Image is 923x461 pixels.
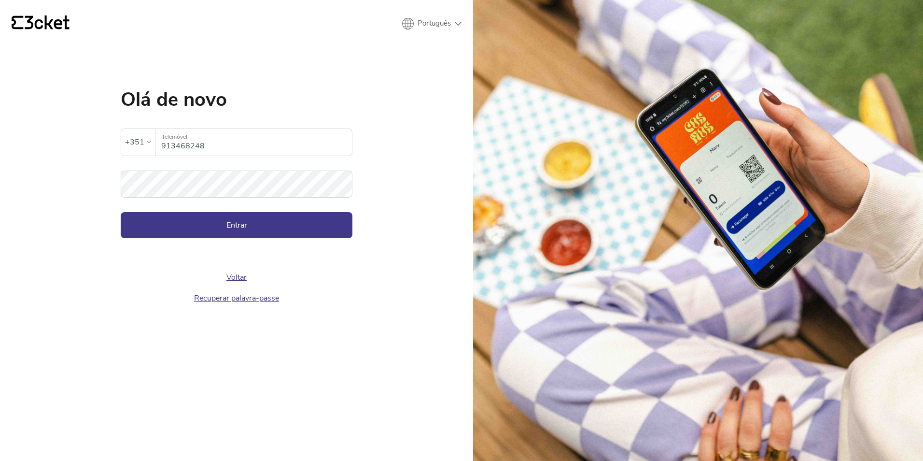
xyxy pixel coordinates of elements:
div: +351 [125,135,144,149]
input: Telemóvel [161,129,352,156]
a: {' '} [12,15,70,32]
h1: Olá de novo [121,90,352,109]
g: {' '} [12,16,23,29]
a: Recuperar palavra-passe [194,293,279,303]
a: Voltar [226,272,247,283]
button: Entrar [121,212,352,238]
label: Telemóvel [155,129,352,145]
label: Palavra-passe [121,171,352,187]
